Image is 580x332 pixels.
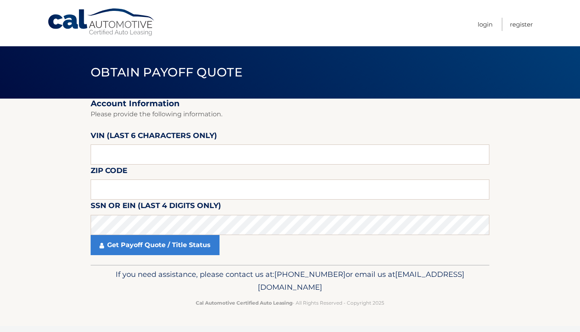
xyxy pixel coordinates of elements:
a: Login [478,18,493,31]
span: Obtain Payoff Quote [91,65,242,80]
a: Cal Automotive [47,8,156,37]
label: VIN (last 6 characters only) [91,130,217,144]
p: Please provide the following information. [91,109,489,120]
a: Register [510,18,533,31]
strong: Cal Automotive Certified Auto Leasing [196,300,292,306]
p: If you need assistance, please contact us at: or email us at [96,268,484,294]
a: Get Payoff Quote / Title Status [91,235,220,255]
label: Zip Code [91,165,127,179]
label: SSN or EIN (last 4 digits only) [91,200,221,214]
h2: Account Information [91,99,489,109]
p: - All Rights Reserved - Copyright 2025 [96,299,484,307]
span: [PHONE_NUMBER] [274,270,346,279]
